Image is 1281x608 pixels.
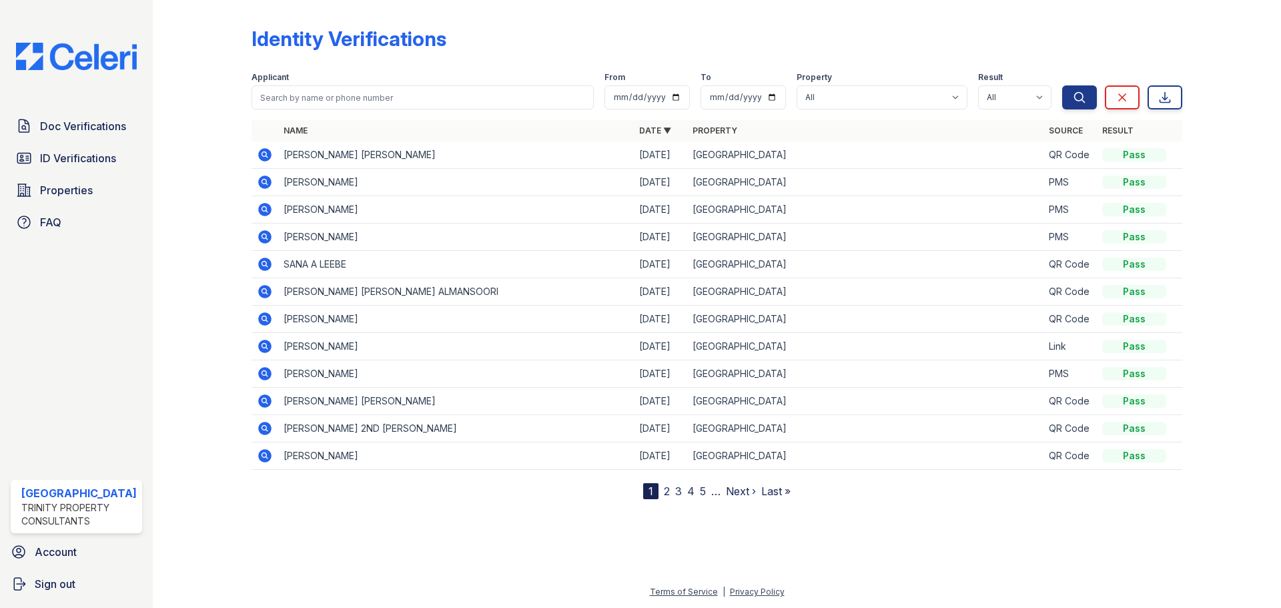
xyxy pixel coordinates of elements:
[687,169,1043,196] td: [GEOGRAPHIC_DATA]
[1043,415,1097,442] td: QR Code
[1102,394,1166,408] div: Pass
[1043,169,1097,196] td: PMS
[11,209,142,236] a: FAQ
[1102,148,1166,162] div: Pass
[1043,388,1097,415] td: QR Code
[978,72,1003,83] label: Result
[723,587,725,597] div: |
[11,145,142,172] a: ID Verifications
[687,141,1043,169] td: [GEOGRAPHIC_DATA]
[634,196,687,224] td: [DATE]
[278,415,634,442] td: [PERSON_NAME] 2ND [PERSON_NAME]
[1043,196,1097,224] td: PMS
[650,587,718,597] a: Terms of Service
[634,415,687,442] td: [DATE]
[5,571,147,597] a: Sign out
[797,72,832,83] label: Property
[639,125,671,135] a: Date ▼
[252,72,289,83] label: Applicant
[687,388,1043,415] td: [GEOGRAPHIC_DATA]
[1043,333,1097,360] td: Link
[687,333,1043,360] td: [GEOGRAPHIC_DATA]
[278,360,634,388] td: [PERSON_NAME]
[40,214,61,230] span: FAQ
[278,251,634,278] td: SANA A LEEBE
[726,485,756,498] a: Next ›
[634,442,687,470] td: [DATE]
[5,539,147,565] a: Account
[11,113,142,139] a: Doc Verifications
[278,442,634,470] td: [PERSON_NAME]
[634,333,687,360] td: [DATE]
[1102,285,1166,298] div: Pass
[761,485,791,498] a: Last »
[5,43,147,70] img: CE_Logo_Blue-a8612792a0a2168367f1c8372b55b34899dd931a85d93a1a3d3e32e68fde9ad4.png
[21,485,137,501] div: [GEOGRAPHIC_DATA]
[634,306,687,333] td: [DATE]
[1102,340,1166,353] div: Pass
[693,125,737,135] a: Property
[730,587,785,597] a: Privacy Policy
[634,169,687,196] td: [DATE]
[687,442,1043,470] td: [GEOGRAPHIC_DATA]
[35,576,75,592] span: Sign out
[675,485,682,498] a: 3
[1049,125,1083,135] a: Source
[604,72,625,83] label: From
[1102,203,1166,216] div: Pass
[711,483,721,499] span: …
[11,177,142,204] a: Properties
[1043,224,1097,251] td: PMS
[687,251,1043,278] td: [GEOGRAPHIC_DATA]
[1043,278,1097,306] td: QR Code
[687,278,1043,306] td: [GEOGRAPHIC_DATA]
[687,306,1043,333] td: [GEOGRAPHIC_DATA]
[278,224,634,251] td: [PERSON_NAME]
[1102,422,1166,435] div: Pass
[701,72,711,83] label: To
[1102,258,1166,271] div: Pass
[1102,449,1166,463] div: Pass
[687,415,1043,442] td: [GEOGRAPHIC_DATA]
[278,388,634,415] td: [PERSON_NAME] [PERSON_NAME]
[278,333,634,360] td: [PERSON_NAME]
[664,485,670,498] a: 2
[687,224,1043,251] td: [GEOGRAPHIC_DATA]
[1102,312,1166,326] div: Pass
[278,169,634,196] td: [PERSON_NAME]
[1043,360,1097,388] td: PMS
[634,360,687,388] td: [DATE]
[1043,251,1097,278] td: QR Code
[634,388,687,415] td: [DATE]
[1043,141,1097,169] td: QR Code
[40,118,126,134] span: Doc Verifications
[634,278,687,306] td: [DATE]
[35,544,77,560] span: Account
[278,278,634,306] td: [PERSON_NAME] [PERSON_NAME] ALMANSOORI
[278,196,634,224] td: [PERSON_NAME]
[40,182,93,198] span: Properties
[1102,125,1134,135] a: Result
[687,485,695,498] a: 4
[278,141,634,169] td: [PERSON_NAME] [PERSON_NAME]
[634,141,687,169] td: [DATE]
[1102,176,1166,189] div: Pass
[1043,442,1097,470] td: QR Code
[687,196,1043,224] td: [GEOGRAPHIC_DATA]
[1102,230,1166,244] div: Pass
[21,501,137,528] div: Trinity Property Consultants
[284,125,308,135] a: Name
[1043,306,1097,333] td: QR Code
[1102,367,1166,380] div: Pass
[252,85,594,109] input: Search by name or phone number
[40,150,116,166] span: ID Verifications
[278,306,634,333] td: [PERSON_NAME]
[700,485,706,498] a: 5
[643,483,659,499] div: 1
[687,360,1043,388] td: [GEOGRAPHIC_DATA]
[252,27,446,51] div: Identity Verifications
[634,251,687,278] td: [DATE]
[634,224,687,251] td: [DATE]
